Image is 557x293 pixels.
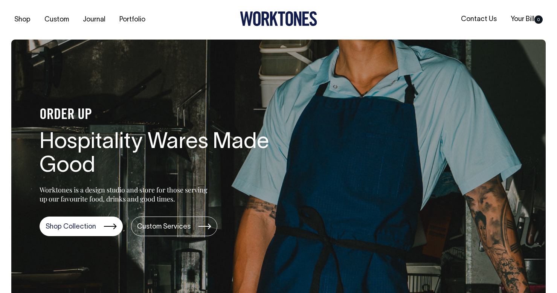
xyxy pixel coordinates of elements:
[534,15,543,24] span: 0
[458,13,500,26] a: Contact Us
[80,14,108,26] a: Journal
[40,185,211,203] p: Worktones is a design studio and store for those serving up our favourite food, drinks and good t...
[508,13,546,26] a: Your Bill0
[11,14,34,26] a: Shop
[116,14,148,26] a: Portfolio
[40,131,281,179] h1: Hospitality Wares Made Good
[40,107,281,123] h4: ORDER UP
[41,14,72,26] a: Custom
[131,217,217,236] a: Custom Services
[40,217,123,236] a: Shop Collection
